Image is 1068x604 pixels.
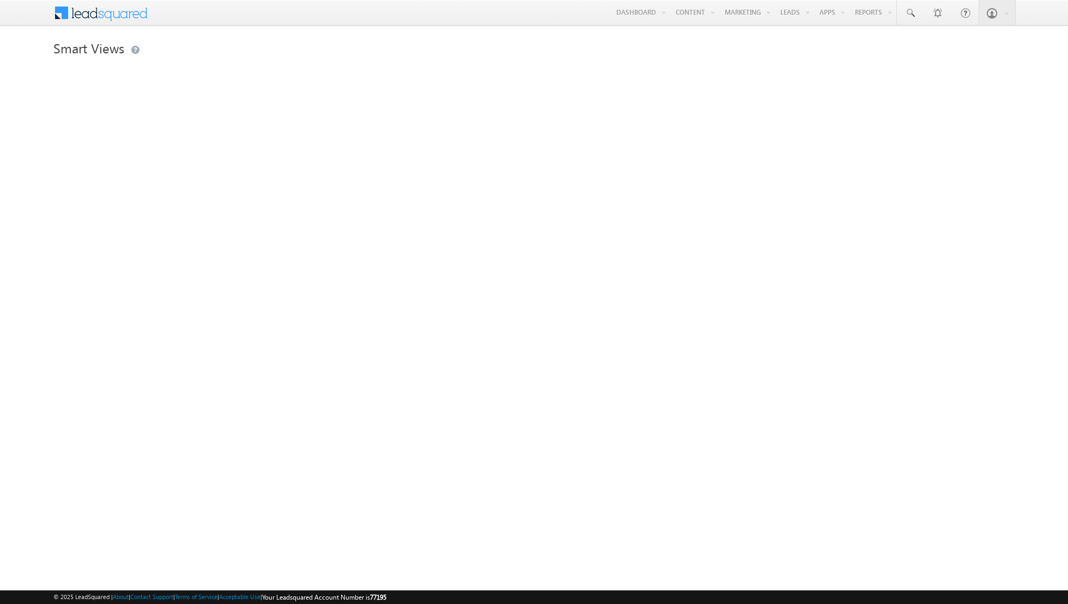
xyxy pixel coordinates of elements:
[262,593,386,601] span: Your Leadsquared Account Number is
[113,593,129,600] a: About
[53,39,124,57] span: Smart Views
[175,593,217,600] a: Terms of Service
[130,593,173,600] a: Contact Support
[219,593,260,600] a: Acceptable Use
[53,592,386,602] span: © 2025 LeadSquared | | | | |
[370,593,386,601] span: 77195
